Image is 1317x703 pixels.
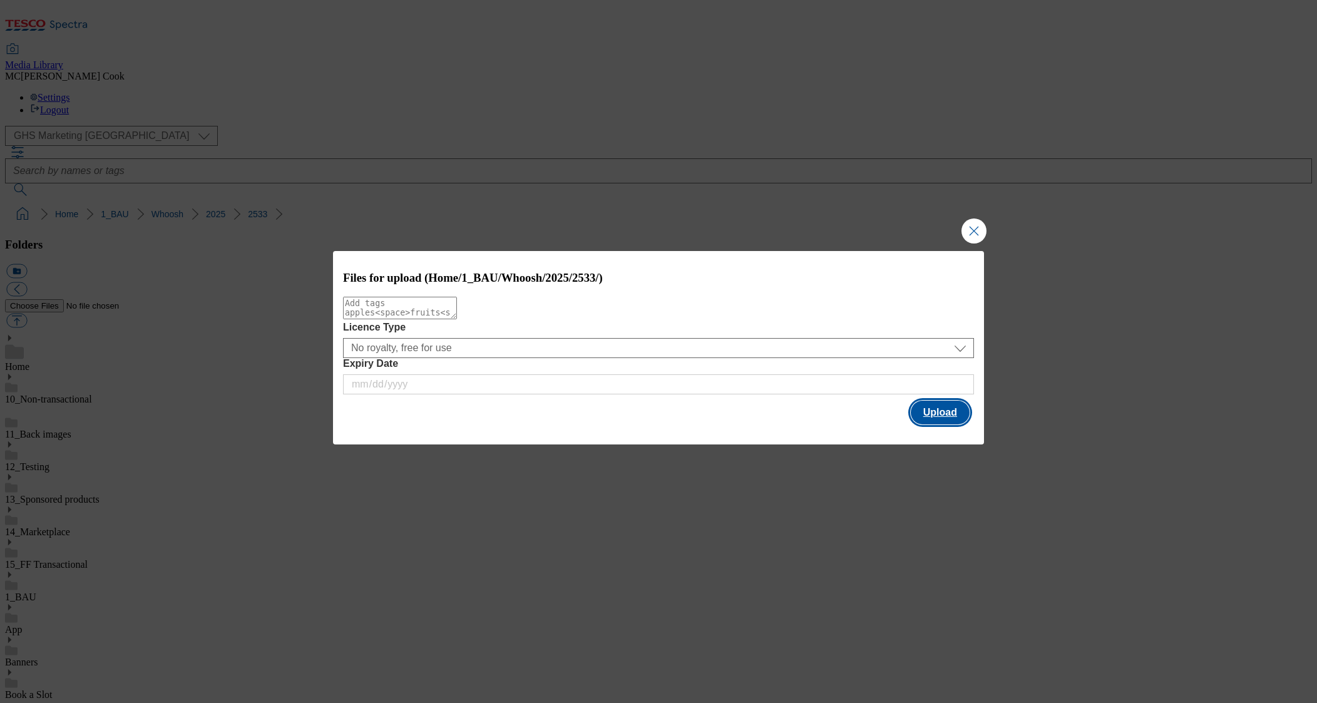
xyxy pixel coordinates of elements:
label: Expiry Date [343,358,974,369]
button: Close Modal [961,218,986,244]
div: Modal [333,251,984,444]
h3: Files for upload (Home/1_BAU/Whoosh/2025/2533/) [343,271,974,285]
button: Upload [911,401,970,424]
label: Licence Type [343,322,974,333]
